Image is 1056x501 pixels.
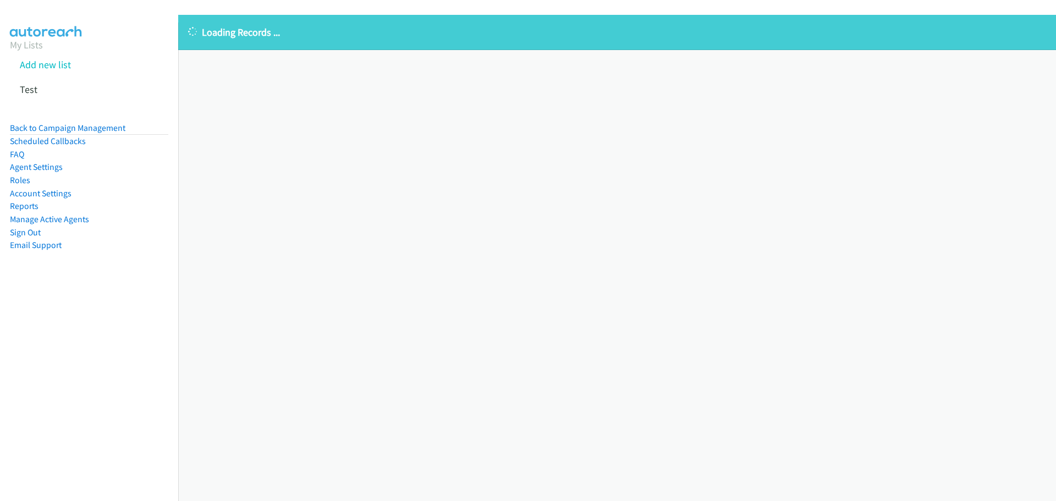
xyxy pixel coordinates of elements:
a: Roles [10,175,30,185]
a: Reports [10,201,38,211]
a: Back to Campaign Management [10,123,125,133]
a: Sign Out [10,227,41,238]
p: Loading Records ... [188,25,1046,40]
a: Scheduled Callbacks [10,136,86,146]
a: Email Support [10,240,62,250]
a: FAQ [10,149,24,159]
a: Agent Settings [10,162,63,172]
a: Manage Active Agents [10,214,89,224]
a: Add new list [20,58,71,71]
a: Test [20,83,37,96]
a: Account Settings [10,188,71,199]
a: My Lists [10,38,43,51]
